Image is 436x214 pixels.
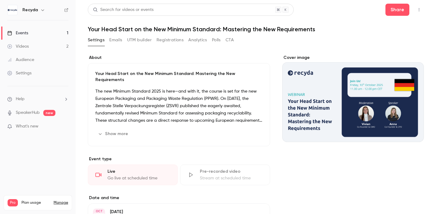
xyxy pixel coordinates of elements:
[21,200,50,205] span: Plan usage
[8,5,17,15] img: Recyda
[188,35,207,45] button: Analytics
[7,96,68,102] li: help-dropdown-opener
[282,55,424,61] label: Cover image
[95,88,263,124] p: The new Minimum Standard 2025 is here—and with it, the course is set for the new European Packagi...
[107,168,170,175] div: Live
[43,110,55,116] span: new
[88,55,270,61] label: About
[88,35,104,45] button: Settings
[157,35,183,45] button: Registrations
[107,175,170,181] div: Go live at scheduled time
[282,55,424,142] section: Cover image
[54,200,68,205] a: Manage
[8,199,18,206] span: Pro
[127,35,152,45] button: UTM builder
[200,168,263,175] div: Pre-recorded video
[16,110,40,116] a: SpeakerHub
[180,165,270,185] div: Pre-recorded videoStream at scheduled time
[7,70,31,76] div: Settings
[88,195,270,201] label: Date and time
[94,209,104,213] div: OCT
[16,96,25,102] span: Help
[88,25,424,33] h1: Your Head Start on the New Minimum Standard: Mastering the New Requirements
[22,7,38,13] h6: Recyda
[109,35,122,45] button: Emails
[95,71,263,83] p: Your Head Start on the New Minimum Standard: Mastering the New Requirements
[226,35,234,45] button: CTA
[385,4,409,16] button: Share
[95,129,132,139] button: Show more
[16,123,38,130] span: What's new
[212,35,221,45] button: Polls
[7,43,29,49] div: Videos
[88,156,270,162] p: Event type
[7,57,34,63] div: Audience
[93,7,154,13] div: Search for videos or events
[88,165,178,185] div: LiveGo live at scheduled time
[200,175,263,181] div: Stream at scheduled time
[7,30,28,36] div: Events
